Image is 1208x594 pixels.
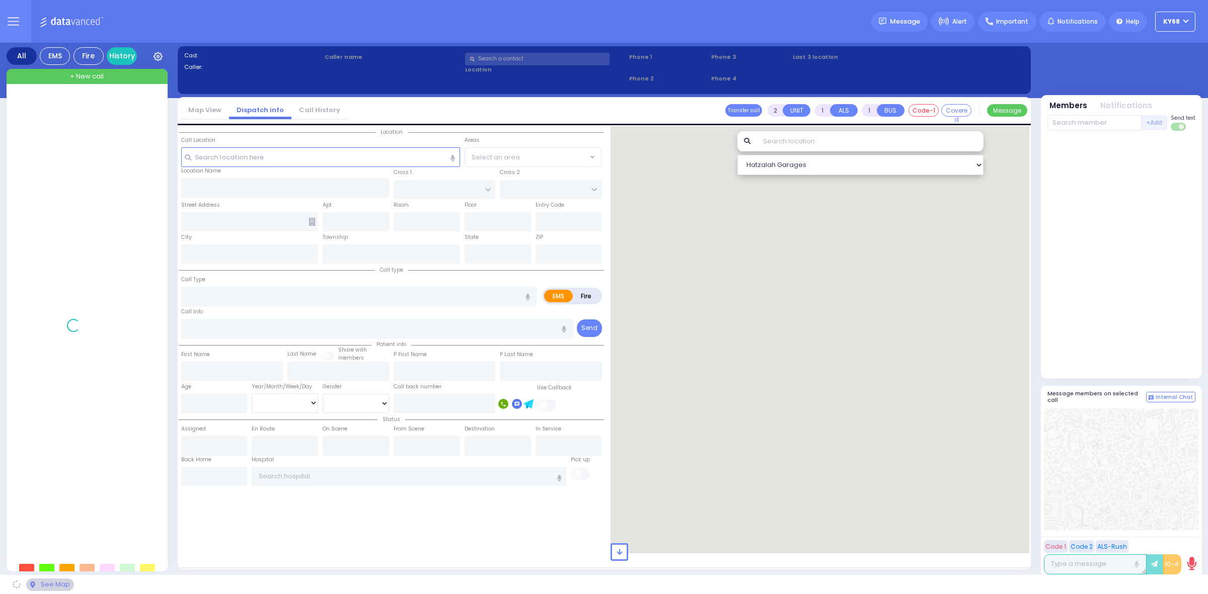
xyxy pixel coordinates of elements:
[229,105,291,115] a: Dispatch info
[536,425,561,433] label: In Service
[338,354,364,362] span: members
[323,233,348,241] label: Township
[465,136,480,144] label: Areas
[325,53,462,61] label: Caller name
[181,201,220,209] label: Street Address
[1058,17,1098,26] span: Notifications
[987,104,1027,117] button: Message
[572,290,600,302] label: Fire
[252,456,274,464] label: Hospital
[1171,122,1187,132] label: Turn off text
[252,425,275,433] label: En Route
[181,136,215,144] label: Call Location
[181,456,211,464] label: Back Home
[629,53,708,61] span: Phone 1
[338,346,367,354] small: Share with
[830,104,858,117] button: ALS
[375,266,408,274] span: Call type
[73,47,104,65] div: Fire
[181,383,191,391] label: Age
[394,201,409,209] label: Room
[879,18,886,25] img: message.svg
[1146,392,1195,403] button: Internal Chat
[500,168,520,177] label: Cross 2
[252,467,566,486] input: Search hospital
[1149,395,1154,400] img: comment-alt.png
[252,383,318,391] div: Year/Month/Week/Day
[181,105,229,115] a: Map View
[40,47,70,65] div: EMS
[536,233,543,241] label: ZIP
[465,65,626,74] label: Location
[500,351,533,359] label: P Last Name
[537,384,572,392] label: Use Callback
[181,308,203,316] label: Call Info
[1126,17,1140,26] span: Help
[1047,390,1146,403] h5: Message members on selected call
[181,276,205,284] label: Call Type
[1171,114,1195,122] span: Send text
[181,351,210,359] label: First Name
[890,17,920,27] span: Message
[184,51,322,60] label: Cad:
[465,425,495,433] label: Destination
[26,578,73,591] div: See map
[181,425,206,433] label: Assigned
[181,233,192,241] label: City
[629,74,708,83] span: Phone 2
[1049,100,1087,112] button: Members
[40,15,107,28] img: Logo
[465,201,477,209] label: Floor
[394,351,427,359] label: P First Name
[757,131,984,151] input: Search location
[1163,17,1180,26] span: ky68
[1096,540,1128,553] button: ALS-Rush
[465,53,610,65] input: Search a contact
[952,17,967,26] span: Alert
[394,383,441,391] label: Call back number
[394,425,424,433] label: From Scene
[371,341,411,348] span: Patient info
[1047,115,1142,130] input: Search member
[377,415,405,423] span: Status
[1155,12,1195,32] button: ky68
[1100,100,1152,112] button: Notifications
[181,167,221,175] label: Location Name
[107,47,137,65] a: History
[323,425,347,433] label: On Scene
[577,319,602,337] button: Send
[291,105,348,115] a: Call History
[394,168,412,177] label: Cross 1
[941,104,971,117] button: Covered
[375,128,408,136] span: Location
[909,104,939,117] button: Code-1
[793,53,908,61] label: Last 3 location
[323,383,342,391] label: Gender
[323,201,332,209] label: Apt
[287,350,316,358] label: Last Name
[465,233,479,241] label: State
[472,152,520,162] span: Select an area
[725,104,762,117] button: Transfer call
[877,104,904,117] button: BUS
[1044,540,1068,553] button: Code 1
[536,201,564,209] label: Entry Code
[1069,540,1094,553] button: Code 2
[181,147,460,166] input: Search location here
[711,53,790,61] span: Phone 3
[996,17,1028,26] span: Important
[544,290,573,302] label: EMS
[1156,394,1193,401] span: Internal Chat
[783,104,810,117] button: UNIT
[184,63,322,71] label: Caller:
[7,47,37,65] div: All
[309,218,316,226] span: Other building occupants
[571,456,590,464] label: Pick up
[70,71,104,81] span: + New call
[711,74,790,83] span: Phone 4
